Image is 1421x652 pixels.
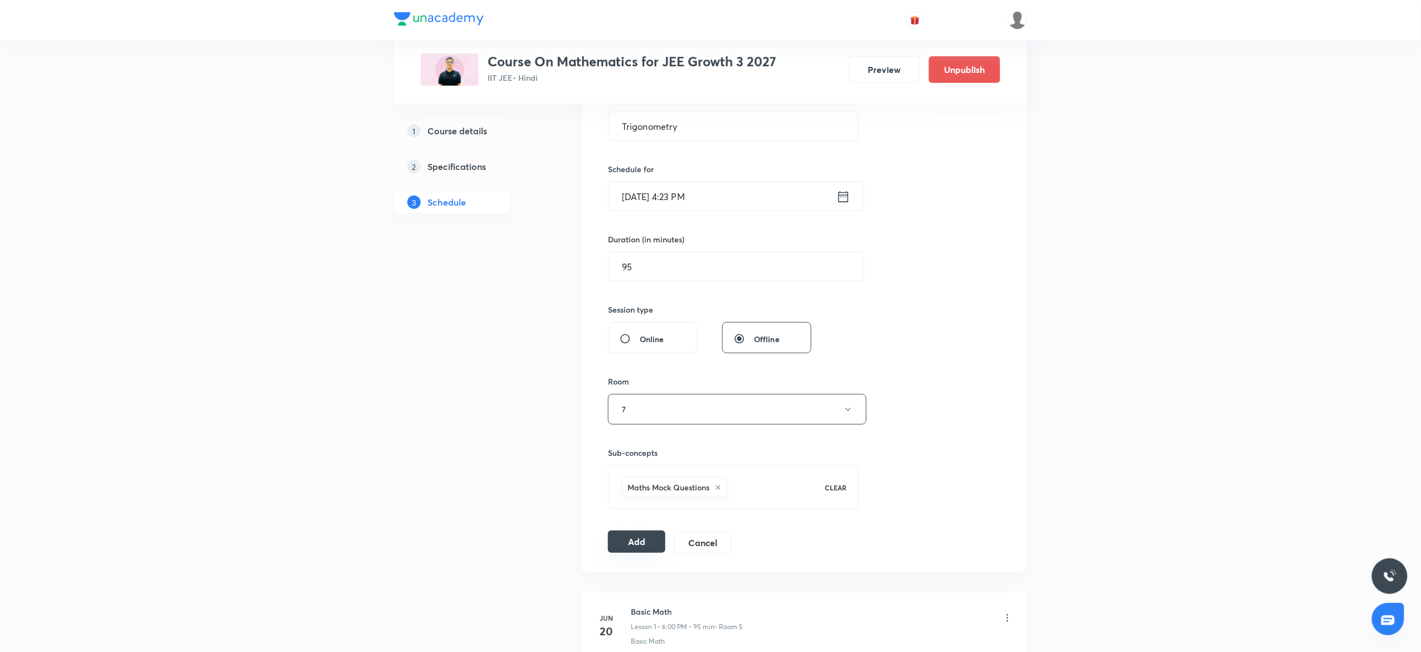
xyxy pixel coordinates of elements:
[488,72,776,84] p: IIT JEE • Hindi
[608,447,859,459] h6: Sub-concepts
[608,376,629,387] h6: Room
[714,622,743,632] p: • Room 5
[674,532,732,554] button: Cancel
[640,333,664,345] span: Online
[427,160,486,173] h5: Specifications
[849,56,920,83] button: Preview
[608,304,653,315] h6: Session type
[627,481,709,493] h6: Maths Mock Questions
[427,196,466,209] h5: Schedule
[394,12,484,28] a: Company Logo
[608,233,684,245] h6: Duration (in minutes)
[825,483,847,493] p: CLEAR
[631,636,665,646] p: Basic Math
[609,112,858,140] input: A great title is short, clear and descriptive
[609,252,864,281] input: 95
[394,155,546,178] a: 2Specifications
[407,160,421,173] p: 2
[1008,11,1027,30] img: Shivank
[631,622,714,632] p: Lesson 1 • 6:00 PM • 95 min
[631,606,743,617] h6: Basic Math
[754,333,780,345] span: Offline
[906,11,924,29] button: avatar
[421,53,479,86] img: 073A15AA-FAAC-41D8-B114-15E657B4B4EA_plus.png
[608,394,867,425] button: 7
[595,623,617,640] h4: 20
[608,531,665,553] button: Add
[427,124,487,138] h5: Course details
[407,124,421,138] p: 1
[488,53,776,70] h3: Course On Mathematics for JEE Growth 3 2027
[1383,570,1396,583] img: ttu
[394,120,546,142] a: 1Course details
[910,15,920,25] img: avatar
[608,163,859,175] h6: Schedule for
[394,12,484,26] img: Company Logo
[929,56,1000,83] button: Unpublish
[407,196,421,209] p: 3
[595,613,617,623] h6: Jun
